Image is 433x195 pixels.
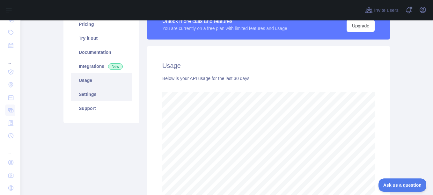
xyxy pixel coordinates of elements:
[378,178,427,192] iframe: Toggle Customer Support
[71,73,132,87] a: Usage
[5,143,15,155] div: ...
[71,59,132,73] a: Integrations New
[71,17,132,31] a: Pricing
[347,20,375,32] button: Upgrade
[162,25,287,32] div: You are currently on a free plan with limited features and usage
[71,101,132,115] a: Support
[5,52,15,65] div: ...
[71,31,132,45] a: Try it out
[71,45,132,59] a: Documentation
[108,63,123,70] span: New
[162,61,375,70] h2: Usage
[364,5,400,15] button: Invite users
[162,75,375,82] div: Below is your API usage for the last 30 days
[374,7,399,14] span: Invite users
[71,87,132,101] a: Settings
[162,18,287,25] div: Unlock more calls and features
